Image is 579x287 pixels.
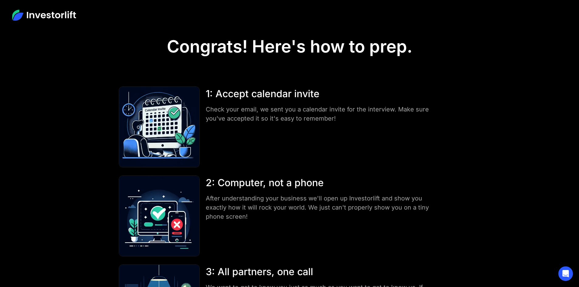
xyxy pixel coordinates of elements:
div: After understanding your business we'll open up Investorlift and show you exactly how it will roc... [206,194,435,221]
div: 3: All partners, one call [206,265,435,279]
div: Open Intercom Messenger [558,266,573,281]
div: 1: Accept calendar invite [206,87,435,101]
div: 2: Computer, not a phone [206,176,435,190]
div: Check your email, we sent you a calendar invite for the interview. Make sure you've accepted it s... [206,105,435,123]
h1: Congrats! Here's how to prep. [167,36,412,57]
